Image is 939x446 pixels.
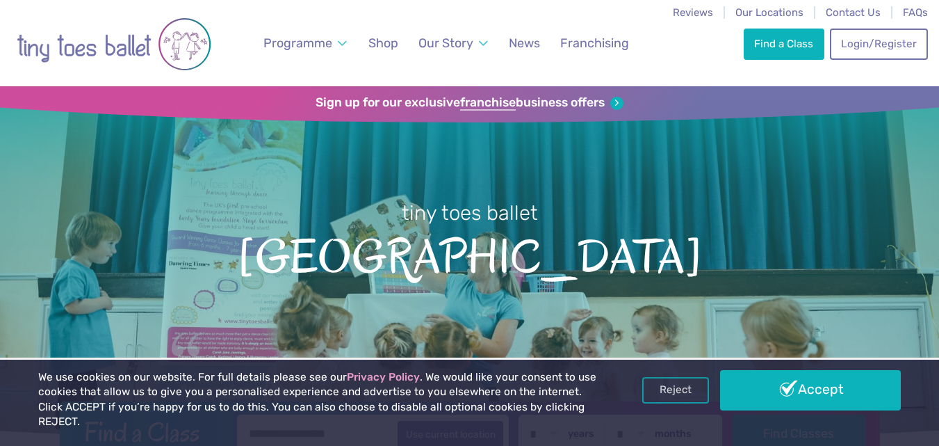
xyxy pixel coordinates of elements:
a: Our Story [412,28,494,59]
a: Login/Register [830,29,927,59]
a: Contact Us [826,6,881,19]
a: Our Locations [735,6,803,19]
strong: franchise [460,95,516,111]
a: Programme [257,28,353,59]
span: Programme [263,35,332,50]
a: Franchising [554,28,635,59]
span: Our Story [418,35,473,50]
span: Shop [368,35,398,50]
a: FAQs [903,6,928,19]
a: Reviews [673,6,713,19]
small: tiny toes ballet [402,201,538,225]
span: News [509,35,540,50]
img: tiny toes ballet [17,9,211,79]
span: [GEOGRAPHIC_DATA] [24,227,915,283]
a: Shop [362,28,405,59]
a: Reject [642,377,709,404]
span: Franchising [560,35,629,50]
a: Accept [720,370,901,411]
a: Privacy Policy [347,371,420,383]
p: We use cookies on our website. For full details please see our . We would like your consent to us... [38,370,599,430]
a: Sign up for our exclusivefranchisebusiness offers [316,95,623,111]
a: News [503,28,546,59]
a: Find a Class [744,29,824,59]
